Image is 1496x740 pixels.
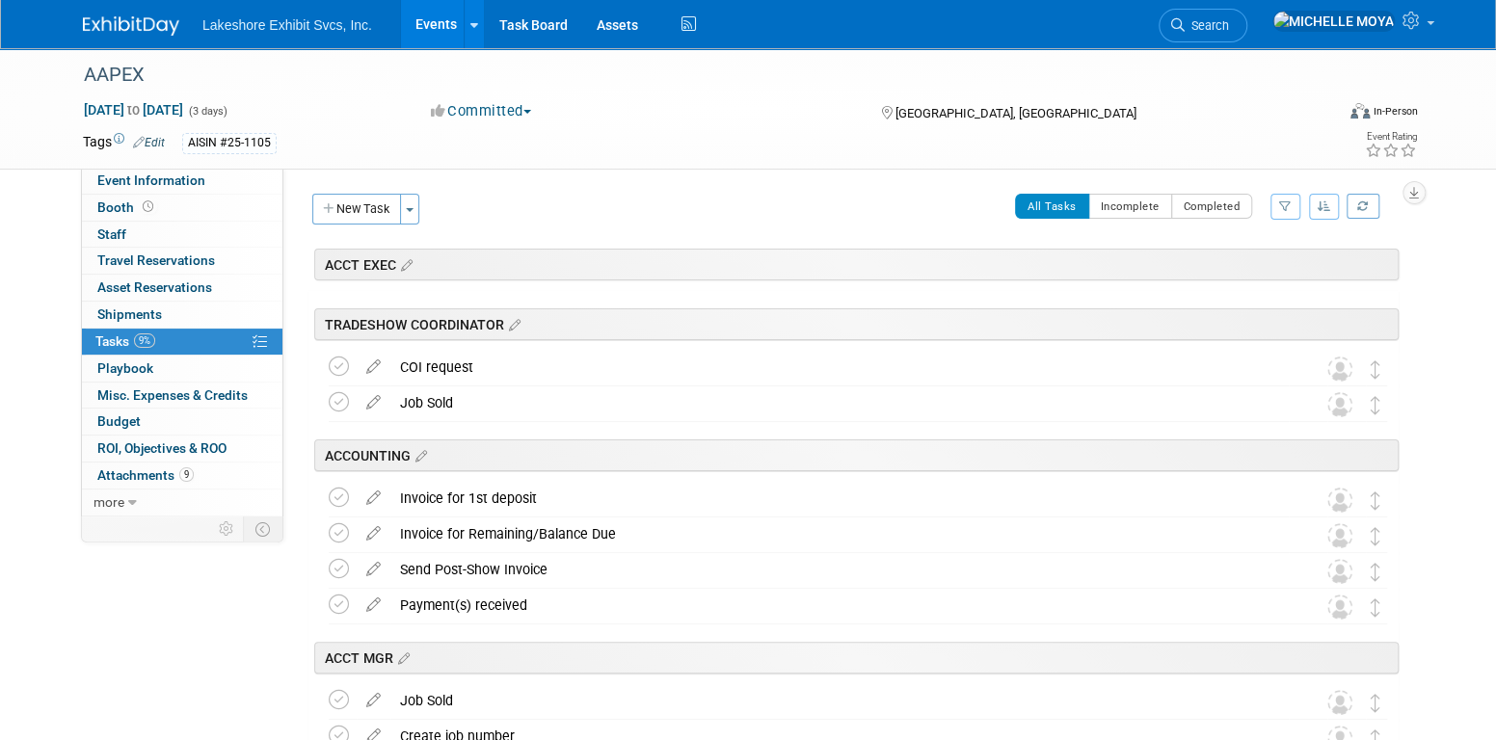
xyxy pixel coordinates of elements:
span: ROI, Objectives & ROO [97,440,227,456]
a: more [82,489,282,515]
div: Send Post-Show Invoice [390,553,1289,586]
a: Attachments9 [82,462,282,489]
a: Search [1159,9,1247,42]
a: Budget [82,409,282,435]
span: Lakeshore Exhibit Svcs, Inc. [202,17,372,33]
a: edit [357,561,390,578]
img: Unassigned [1327,488,1352,513]
a: Refresh [1347,194,1379,219]
div: Event Format [1219,100,1418,129]
button: Completed [1171,194,1253,219]
div: Event Rating [1365,132,1417,142]
td: Tags [83,132,165,154]
td: Personalize Event Tab Strip [210,516,244,542]
i: Move task [1371,360,1380,379]
i: Move task [1371,527,1380,545]
span: Budget [97,413,141,429]
a: Tasks9% [82,329,282,355]
a: Edit sections [504,314,521,333]
img: Unassigned [1327,690,1352,715]
div: AISIN #25-1105 [182,133,277,153]
a: Edit [133,136,165,149]
a: edit [357,596,390,614]
img: Unassigned [1327,392,1352,417]
a: Booth [82,195,282,221]
i: Move task [1371,694,1380,712]
a: edit [357,394,390,411]
a: edit [357,489,390,507]
div: Invoice for 1st deposit [390,482,1289,515]
a: Edit sections [396,254,413,274]
div: ACCOUNTING [314,439,1399,471]
div: Invoice for Remaining/Balance Due [390,517,1289,550]
a: edit [357,525,390,542]
span: Tasks [95,333,155,349]
a: Travel Reservations [82,248,282,274]
a: Shipments [82,302,282,328]
a: edit [357,692,390,709]
a: Edit sections [411,445,427,464]
span: Asset Reservations [97,279,212,295]
a: Misc. Expenses & Credits [82,383,282,409]
span: 9% [134,333,155,348]
button: All Tasks [1015,194,1089,219]
div: ACCT EXEC [314,249,1399,280]
div: AAPEX [77,58,1304,92]
a: edit [357,358,390,376]
div: Job Sold [390,386,1289,419]
span: (3 days) [187,105,227,118]
span: Playbook [97,360,153,376]
span: 9 [179,467,194,482]
span: Event Information [97,172,205,188]
span: Search [1185,18,1229,33]
img: ExhibitDay [83,16,179,36]
div: In-Person [1373,104,1418,119]
i: Move task [1371,491,1380,510]
div: COI request [390,351,1289,383]
span: to [124,102,143,118]
img: Unassigned [1327,523,1352,548]
span: Staff [97,226,126,242]
div: Payment(s) received [390,589,1289,621]
i: Move task [1371,563,1380,581]
button: Incomplete [1088,194,1172,219]
span: Attachments [97,467,194,483]
button: Committed [424,101,539,121]
a: Playbook [82,356,282,382]
span: [DATE] [DATE] [83,101,184,119]
button: New Task [312,194,401,225]
img: MICHELLE MOYA [1272,11,1395,32]
a: Staff [82,222,282,248]
span: Misc. Expenses & Credits [97,387,248,403]
div: ACCT MGR [314,642,1399,674]
span: [GEOGRAPHIC_DATA], [GEOGRAPHIC_DATA] [895,106,1135,120]
span: more [93,494,124,510]
div: TRADESHOW COORDINATOR [314,308,1399,340]
a: Edit sections [393,647,410,667]
img: Unassigned [1327,595,1352,620]
span: Travel Reservations [97,252,215,268]
img: Unassigned [1327,357,1352,382]
span: Booth [97,199,157,215]
i: Move task [1371,598,1380,617]
a: Asset Reservations [82,275,282,301]
span: Shipments [97,306,162,322]
i: Move task [1371,396,1380,414]
a: Event Information [82,168,282,194]
img: Unassigned [1327,559,1352,584]
img: Format-Inperson.png [1350,103,1370,119]
div: Job Sold [390,684,1289,717]
a: ROI, Objectives & ROO [82,436,282,462]
td: Toggle Event Tabs [244,516,283,542]
span: Booth not reserved yet [139,199,157,214]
